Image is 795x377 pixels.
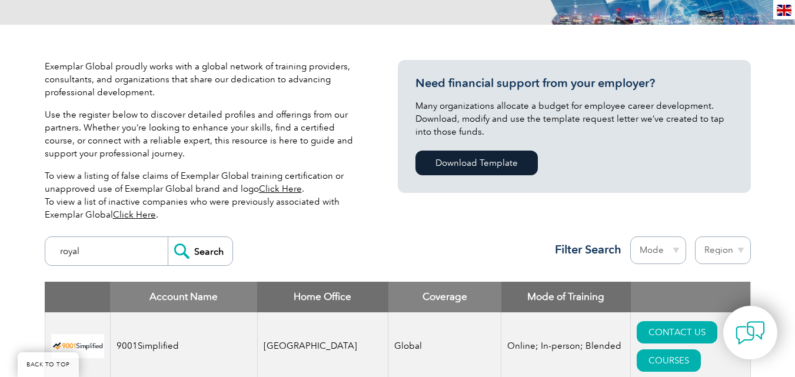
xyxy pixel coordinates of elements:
[51,334,104,358] img: 37c9c059-616f-eb11-a812-002248153038-logo.png
[168,237,232,265] input: Search
[548,242,621,257] h3: Filter Search
[113,209,156,220] a: Click Here
[415,76,733,91] h3: Need financial support from your employer?
[18,352,79,377] a: BACK TO TOP
[415,99,733,138] p: Many organizations allocate a budget for employee career development. Download, modify and use th...
[631,282,750,312] th: : activate to sort column ascending
[259,184,302,194] a: Click Here
[257,282,388,312] th: Home Office: activate to sort column ascending
[637,349,701,372] a: COURSES
[637,321,717,343] a: CONTACT US
[777,5,791,16] img: en
[501,282,631,312] th: Mode of Training: activate to sort column ascending
[45,108,362,160] p: Use the register below to discover detailed profiles and offerings from our partners. Whether you...
[415,151,538,175] a: Download Template
[45,60,362,99] p: Exemplar Global proudly works with a global network of training providers, consultants, and organ...
[736,318,765,348] img: contact-chat.png
[388,282,501,312] th: Coverage: activate to sort column ascending
[110,282,257,312] th: Account Name: activate to sort column descending
[45,169,362,221] p: To view a listing of false claims of Exemplar Global training certification or unapproved use of ...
